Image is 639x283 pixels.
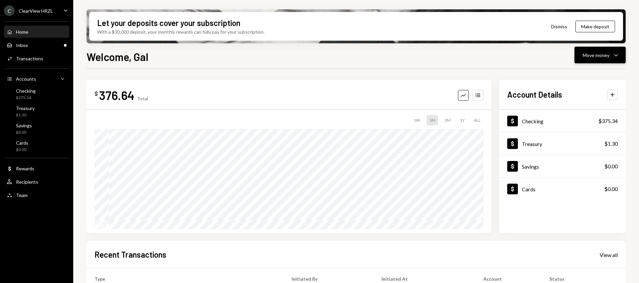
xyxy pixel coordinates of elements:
[598,117,618,125] div: $375.34
[16,76,36,82] div: Accounts
[16,147,28,153] div: $0.00
[522,118,543,124] div: Checking
[4,121,69,137] a: Savings$0.00
[4,73,69,85] a: Accounts
[16,105,35,111] div: Treasury
[16,123,32,128] div: Savings
[16,166,34,171] div: Rewards
[95,249,166,260] h2: Recent Transactions
[19,8,53,14] div: ClearView HRZL
[507,89,562,100] h2: Account Details
[411,115,423,125] div: 1W
[604,162,618,170] div: $0.00
[522,186,535,192] div: Cards
[4,162,69,174] a: Rewards
[600,251,618,258] a: View all
[471,115,483,125] div: ALL
[457,115,467,125] div: 1Y
[16,112,35,118] div: $1.30
[87,50,148,63] h1: Welcome, Gal
[137,96,148,101] div: Total
[4,189,69,201] a: Team
[99,88,134,103] div: 376.64
[522,141,542,147] div: Treasury
[543,19,575,34] button: Dismiss
[16,140,28,146] div: Cards
[4,103,69,119] a: Treasury$1.30
[522,163,539,170] div: Savings
[499,178,626,200] a: Cards$0.00
[16,95,36,101] div: $375.34
[97,28,265,35] div: With a $30,000 deposit, your monthly rewards can fully pay for your subscription.
[4,52,69,64] a: Transactions
[16,42,28,48] div: Inbox
[4,26,69,38] a: Home
[4,138,69,154] a: Cards$0.00
[4,39,69,51] a: Inbox
[16,56,43,61] div: Transactions
[4,86,69,102] a: Checking$375.34
[16,29,28,35] div: Home
[16,179,38,185] div: Recipients
[574,47,626,63] button: Move money
[16,192,28,198] div: Team
[4,5,15,16] div: C
[604,140,618,148] div: $1.30
[16,130,32,135] div: $0.00
[499,132,626,155] a: Treasury$1.30
[97,17,240,28] div: Let your deposits cover your subscription
[583,52,609,59] div: Move money
[442,115,453,125] div: 3M
[16,88,36,94] div: Checking
[604,185,618,193] div: $0.00
[499,110,626,132] a: Checking$375.34
[427,115,438,125] div: 1M
[499,155,626,177] a: Savings$0.00
[4,176,69,188] a: Recipients
[95,90,98,97] div: $
[575,21,615,32] button: Make deposit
